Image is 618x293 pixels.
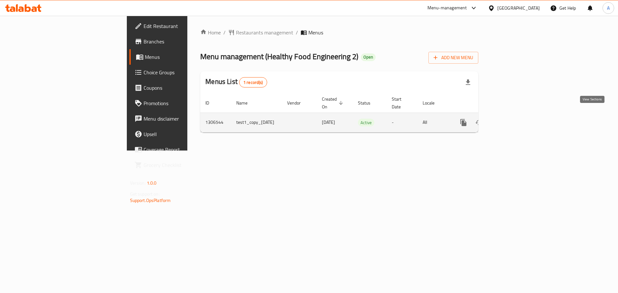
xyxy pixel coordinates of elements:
[147,179,157,187] span: 1.0.0
[129,65,230,80] a: Choice Groups
[236,29,293,36] span: Restaurants management
[456,115,471,130] button: more
[144,22,225,30] span: Edit Restaurant
[427,4,467,12] div: Menu-management
[144,130,225,138] span: Upsell
[129,49,230,65] a: Menus
[129,34,230,49] a: Branches
[231,113,282,132] td: test1_copy_[DATE]
[129,142,230,157] a: Coverage Report
[392,95,410,111] span: Start Date
[361,53,376,61] div: Open
[361,54,376,60] span: Open
[130,190,160,198] span: Get support on:
[239,77,267,87] div: Total records count
[358,119,374,126] span: Active
[144,99,225,107] span: Promotions
[296,29,298,36] li: /
[129,157,230,173] a: Grocery Checklist
[460,75,476,90] div: Export file
[144,146,225,153] span: Coverage Report
[129,18,230,34] a: Edit Restaurant
[129,96,230,111] a: Promotions
[144,69,225,76] span: Choice Groups
[423,99,443,107] span: Locale
[451,93,523,113] th: Actions
[129,111,230,126] a: Menu disclaimer
[387,113,417,132] td: -
[239,79,267,86] span: 1 record(s)
[145,53,225,61] span: Menus
[205,77,267,87] h2: Menus List
[322,118,335,126] span: [DATE]
[287,99,309,107] span: Vendor
[322,95,345,111] span: Created On
[417,113,451,132] td: All
[358,99,379,107] span: Status
[428,52,478,64] button: Add New Menu
[130,196,171,205] a: Support.OpsPlatform
[434,54,473,62] span: Add New Menu
[144,161,225,169] span: Grocery Checklist
[471,115,487,130] button: Change Status
[200,49,358,64] span: Menu management ( Healthy Food Engineering 2 )
[144,38,225,45] span: Branches
[228,29,293,36] a: Restaurants management
[200,93,523,133] table: enhanced table
[200,29,478,36] nav: breadcrumb
[144,84,225,92] span: Coupons
[130,179,146,187] span: Version:
[497,5,540,12] div: [GEOGRAPHIC_DATA]
[144,115,225,123] span: Menu disclaimer
[129,80,230,96] a: Coupons
[308,29,323,36] span: Menus
[205,99,218,107] span: ID
[236,99,256,107] span: Name
[607,5,610,12] span: A
[129,126,230,142] a: Upsell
